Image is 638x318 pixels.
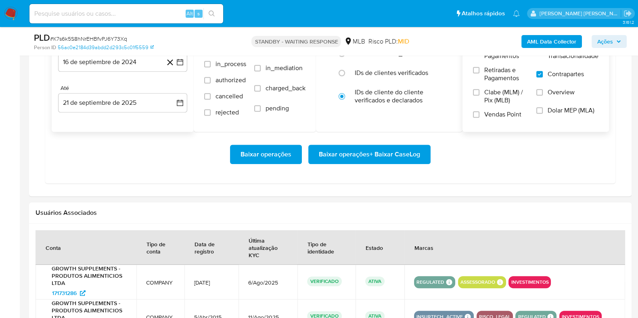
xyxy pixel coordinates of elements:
span: # K7s6k5S8hNrEHBfvPJ6Y73Xq [50,35,127,43]
b: AML Data Collector [527,35,576,48]
h2: Usuários Associados [36,209,625,217]
a: Sair [623,9,632,18]
div: MLB [344,37,365,46]
a: Notificações [513,10,520,17]
span: Ações [597,35,613,48]
button: Ações [592,35,627,48]
span: Alt [186,10,193,17]
span: MID [397,37,409,46]
input: Pesquise usuários ou casos... [29,8,223,19]
p: viviane.jdasilva@mercadopago.com.br [540,10,621,17]
button: AML Data Collector [521,35,582,48]
p: STANDBY - WAITING RESPONSE [251,36,341,47]
b: PLD [34,31,50,44]
button: search-icon [203,8,220,19]
span: s [197,10,200,17]
span: Risco PLD: [368,37,409,46]
b: Person ID [34,44,56,51]
span: 3.161.2 [622,19,634,25]
span: Atalhos rápidos [462,9,505,18]
a: 56ac0e2184d39abdd2d293c5c01f5559 [58,44,154,51]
